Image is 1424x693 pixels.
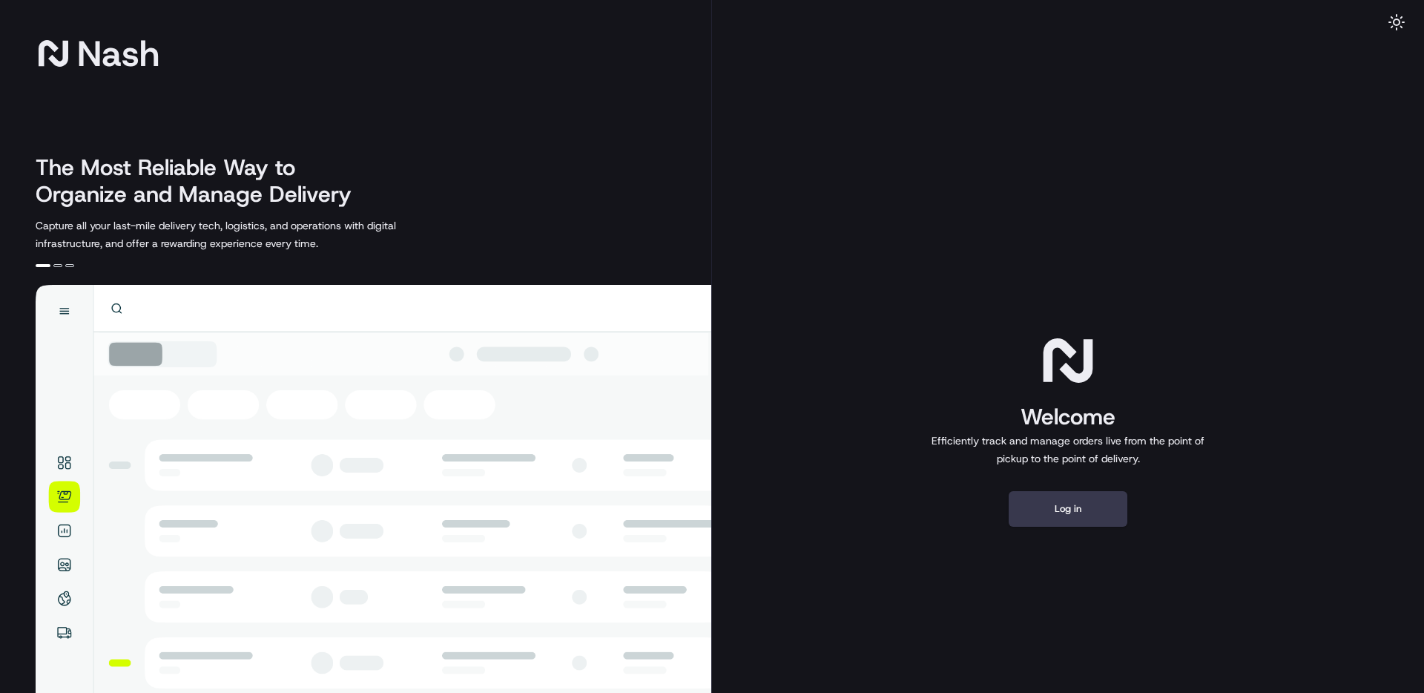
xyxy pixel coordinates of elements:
[1009,491,1127,527] button: Log in
[36,217,463,252] p: Capture all your last-mile delivery tech, logistics, and operations with digital infrastructure, ...
[926,402,1210,432] h1: Welcome
[36,154,368,208] h2: The Most Reliable Way to Organize and Manage Delivery
[926,432,1210,467] p: Efficiently track and manage orders live from the point of pickup to the point of delivery.
[77,39,159,68] span: Nash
